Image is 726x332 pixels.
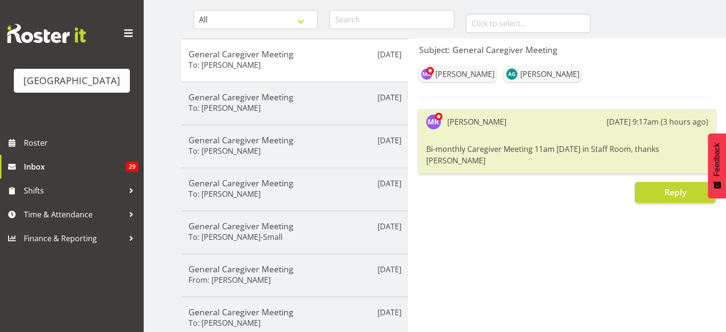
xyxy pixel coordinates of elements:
span: Finance & Reporting [24,231,124,246]
p: [DATE] [377,135,401,146]
h6: From: [PERSON_NAME] [189,275,271,285]
img: maria-ramsbottom663.jpg [421,68,432,80]
span: Reply [664,186,686,198]
input: Click to select... [466,14,590,33]
p: [DATE] [377,92,401,103]
img: maria-ramsbottom663.jpg [426,114,441,129]
h5: General Caregiver Meeting [189,221,401,231]
h5: General Caregiver Meeting [189,49,401,59]
span: Time & Attendance [24,207,124,222]
h5: General Caregiver Meeting [189,135,401,145]
button: Feedback - Show survey [708,133,726,198]
div: [PERSON_NAME] [520,68,579,80]
h6: To: [PERSON_NAME] [189,103,261,113]
span: Feedback [713,143,721,176]
p: [DATE] [377,49,401,60]
div: [PERSON_NAME] [447,116,506,128]
h5: Subject: General Caregiver Meeting [419,44,715,55]
span: Inbox [24,160,126,174]
div: [GEOGRAPHIC_DATA] [23,74,120,88]
img: Rosterit website logo [7,24,86,43]
h5: General Caregiver Meeting [189,178,401,188]
h6: To: [PERSON_NAME]-Small [189,232,283,242]
h5: General Caregiver Meeting [189,264,401,274]
h6: To: [PERSON_NAME] [189,189,261,199]
button: Reply [635,182,715,203]
img: alex-green9548.jpg [506,68,517,80]
span: Roster [24,136,138,150]
h5: General Caregiver Meeting [189,307,401,317]
span: 29 [126,162,138,171]
p: [DATE] [377,307,401,318]
div: [PERSON_NAME] [435,68,494,80]
input: Search [329,10,454,29]
h5: General Caregiver Meeting [189,92,401,102]
p: [DATE] [377,178,401,189]
div: Bi-monthly Caregiver Meeting 11am [DATE] in Staff Room, thanks [PERSON_NAME] [426,141,708,169]
p: [DATE] [377,221,401,232]
h6: To: [PERSON_NAME] [189,146,261,156]
span: Shifts [24,183,124,198]
h6: To: [PERSON_NAME] [189,318,261,328]
h6: To: [PERSON_NAME] [189,60,261,70]
div: [DATE] 9:17am (3 hours ago) [607,116,708,128]
p: [DATE] [377,264,401,275]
